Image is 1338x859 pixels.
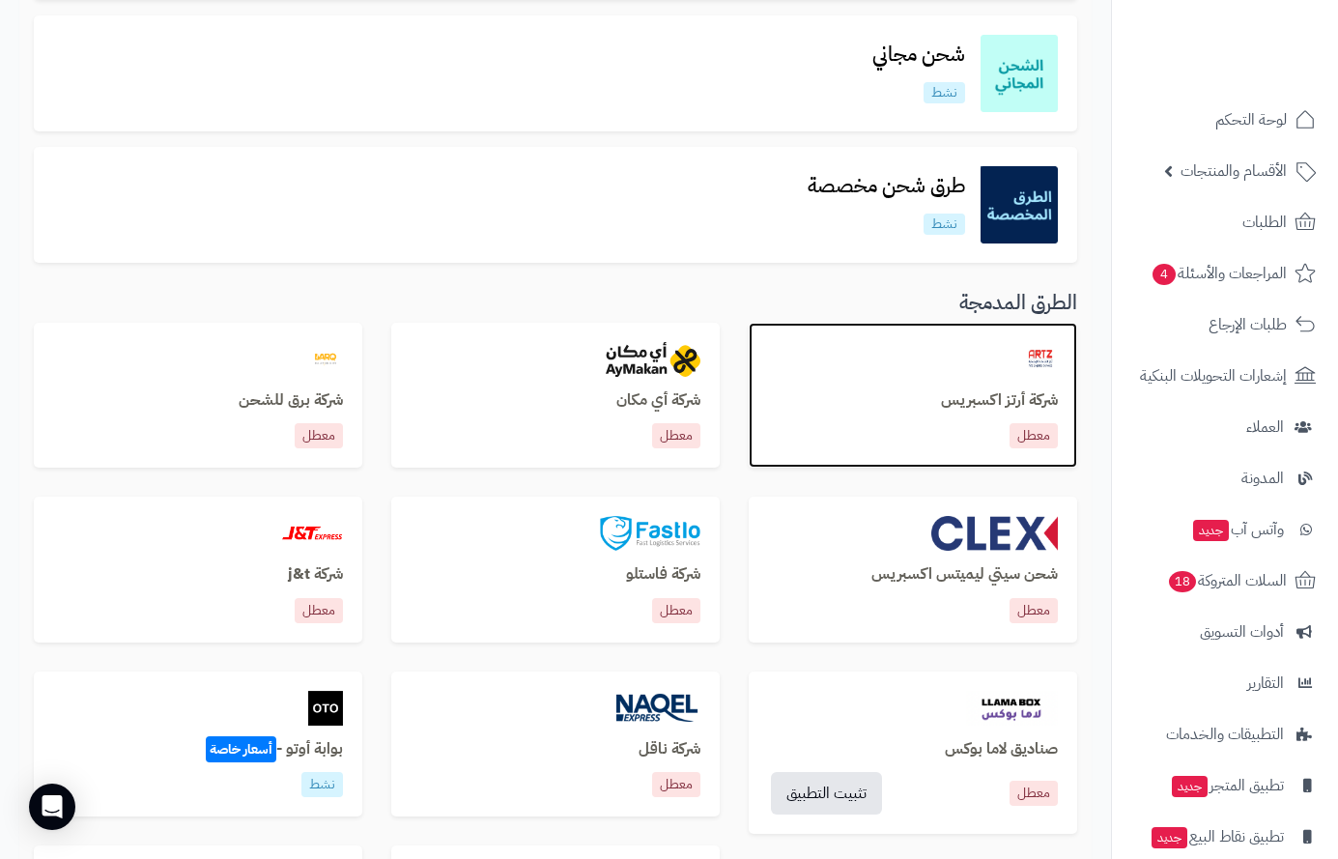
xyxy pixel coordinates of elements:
p: معطل [295,598,343,623]
p: نشط [924,82,965,103]
h3: شركة برق للشحن [53,392,343,410]
a: طرق شحن مخصصةنشط [792,175,981,234]
img: llamabox [966,691,1058,726]
span: 4 [1153,264,1176,285]
a: تطبيق المتجرجديد [1124,762,1326,809]
a: llamabox [768,691,1058,726]
a: المراجعات والأسئلة4 [1124,250,1326,297]
span: جديد [1193,520,1229,541]
a: otoبوابة أوتو -أسعار خاصةنشط [34,672,362,817]
p: معطل [1010,598,1058,623]
p: معطل [652,772,700,797]
a: المدونة [1124,455,1326,501]
span: العملاء [1246,414,1284,441]
span: الأقسام والمنتجات [1181,157,1287,185]
span: التطبيقات والخدمات [1166,721,1284,748]
h3: الطرق المدمجة [34,292,1077,314]
p: معطل [1010,423,1058,448]
img: barq [308,342,343,377]
a: طلبات الإرجاع [1124,301,1326,348]
h3: شركة أي مكان [411,392,700,410]
a: naqelشركة ناقلمعطل [391,672,720,817]
p: نشط [301,772,343,797]
span: المراجعات والأسئلة [1151,260,1287,287]
span: أسعار خاصة [206,736,276,762]
h3: شحن سيتي ليميتس اكسبريس [768,566,1058,584]
img: artzexpress [1023,342,1058,377]
span: تطبيق نقاط البيع [1150,823,1284,850]
span: لوحة التحكم [1215,106,1287,133]
img: fastlo [600,516,700,551]
span: جديد [1172,776,1208,797]
span: 18 [1169,571,1196,592]
h3: شركة ناقل [411,741,700,759]
span: طلبات الإرجاع [1209,311,1287,338]
h3: شركة فاستلو [411,566,700,584]
a: العملاء [1124,404,1326,450]
a: التطبيقات والخدمات [1124,711,1326,758]
a: تثبيت التطبيق [771,772,882,815]
h3: شركة j&t [53,566,343,584]
span: أدوات التسويق [1200,618,1284,645]
p: معطل [295,423,343,448]
a: إشعارات التحويلات البنكية [1124,353,1326,399]
a: clexشحن سيتي ليميتس اكسبريسمعطل [749,497,1077,643]
p: معطل [652,598,700,623]
img: clex [931,516,1058,551]
a: fastloشركة فاستلومعطل [391,497,720,643]
h3: طرق شحن مخصصة [792,175,981,197]
p: نشط [924,214,965,235]
p: معطل [652,423,700,448]
a: aymakanشركة أي مكانمعطل [391,323,720,469]
a: barqشركة برق للشحنمعطل [34,323,362,469]
img: oto [308,691,343,726]
img: logo-2.png [1207,54,1320,95]
a: السلات المتروكة18 [1124,558,1326,604]
span: الطلبات [1242,209,1287,236]
span: جديد [1152,827,1187,848]
a: jtشركة j&tمعطل [34,497,362,643]
span: إشعارات التحويلات البنكية [1140,362,1287,389]
span: تطبيق المتجر [1170,772,1284,799]
img: naqel [613,691,700,726]
span: السلات المتروكة [1167,567,1287,594]
a: أدوات التسويق [1124,609,1326,655]
h3: بوابة أوتو - [53,741,343,759]
div: Open Intercom Messenger [29,784,75,830]
span: التقارير [1247,670,1284,697]
h3: شركة أرتز اكسبريس [768,392,1058,410]
a: معطل [1010,781,1058,806]
a: وآتس آبجديد [1124,506,1326,553]
a: التقارير [1124,660,1326,706]
img: aymakan [606,342,700,377]
a: صناديق لاما بوكس [768,741,1058,759]
a: الطلبات [1124,199,1326,245]
h3: شحن مجاني [857,43,981,66]
span: وآتس آب [1191,516,1284,543]
a: شحن مجانينشط [857,43,981,102]
img: jt [281,516,343,551]
span: المدونة [1241,465,1284,492]
a: artzexpressشركة أرتز اكسبريسمعطل [749,323,1077,469]
a: لوحة التحكم [1124,97,1326,143]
